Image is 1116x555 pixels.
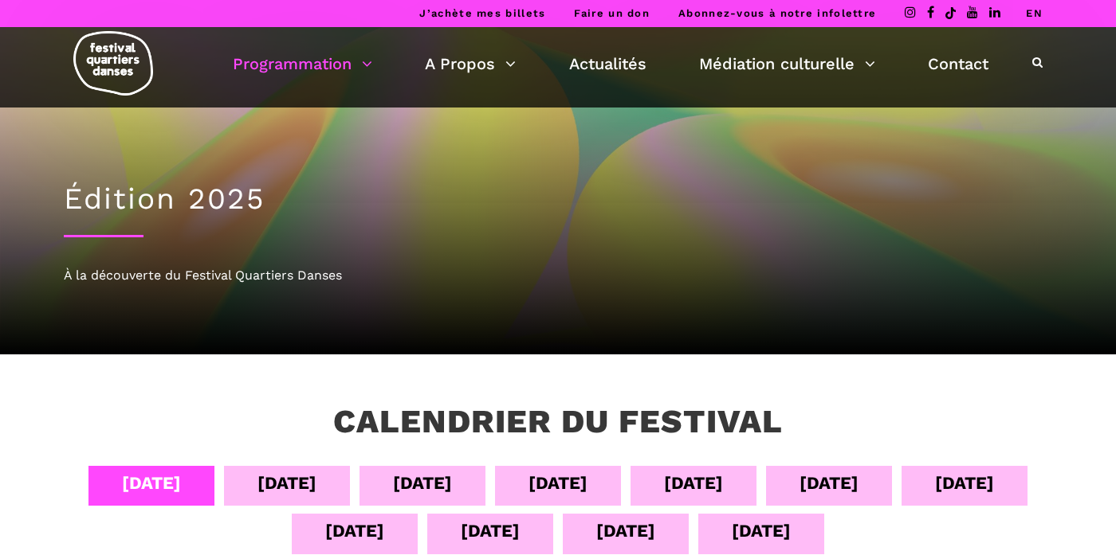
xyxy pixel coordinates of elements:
a: Actualités [569,50,646,77]
div: [DATE] [122,469,181,497]
a: Programmation [233,50,372,77]
a: Médiation culturelle [699,50,875,77]
div: [DATE] [732,517,791,545]
h3: Calendrier du festival [333,402,783,442]
div: [DATE] [935,469,994,497]
div: [DATE] [596,517,655,545]
h1: Édition 2025 [64,182,1052,217]
div: [DATE] [461,517,520,545]
div: À la découverte du Festival Quartiers Danses [64,265,1052,286]
div: [DATE] [529,469,587,497]
div: [DATE] [393,469,452,497]
div: [DATE] [325,517,384,545]
a: A Propos [425,50,516,77]
a: EN [1026,7,1043,19]
a: J’achète mes billets [419,7,545,19]
img: logo-fqd-med [73,31,153,96]
a: Contact [928,50,988,77]
a: Abonnez-vous à notre infolettre [678,7,876,19]
a: Faire un don [574,7,650,19]
div: [DATE] [664,469,723,497]
div: [DATE] [257,469,316,497]
div: [DATE] [800,469,859,497]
